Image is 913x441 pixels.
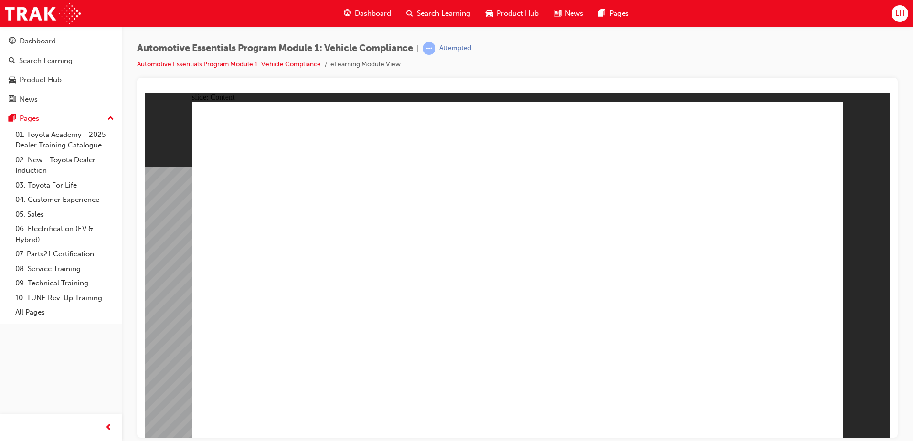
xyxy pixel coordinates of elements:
a: car-iconProduct Hub [478,4,546,23]
span: guage-icon [9,37,16,46]
a: 07. Parts21 Certification [11,247,118,262]
button: Pages [4,110,118,127]
span: | [417,43,419,54]
span: prev-icon [105,422,112,434]
div: Attempted [439,44,471,53]
span: Product Hub [497,8,539,19]
button: LH [892,5,908,22]
a: 03. Toyota For Life [11,178,118,193]
img: Trak [5,3,81,24]
span: news-icon [554,8,561,20]
a: 10. TUNE Rev-Up Training [11,291,118,305]
span: search-icon [406,8,413,20]
span: car-icon [9,76,16,84]
a: Search Learning [4,52,118,70]
span: Dashboard [355,8,391,19]
a: 06. Electrification (EV & Hybrid) [11,221,118,247]
span: LH [895,8,904,19]
div: Dashboard [20,36,56,47]
a: 02. New - Toyota Dealer Induction [11,153,118,178]
span: Automotive Essentials Program Module 1: Vehicle Compliance [137,43,413,54]
div: News [20,94,38,105]
span: car-icon [486,8,493,20]
a: search-iconSearch Learning [399,4,478,23]
a: Automotive Essentials Program Module 1: Vehicle Compliance [137,60,321,68]
span: Pages [609,8,629,19]
li: eLearning Module View [330,59,401,70]
a: Product Hub [4,71,118,89]
a: All Pages [11,305,118,320]
a: 05. Sales [11,207,118,222]
a: Dashboard [4,32,118,50]
a: News [4,91,118,108]
div: Product Hub [20,74,62,85]
div: Search Learning [19,55,73,66]
div: Pages [20,113,39,124]
a: 08. Service Training [11,262,118,276]
button: DashboardSearch LearningProduct HubNews [4,31,118,110]
span: Search Learning [417,8,470,19]
span: up-icon [107,113,114,125]
a: news-iconNews [546,4,591,23]
span: pages-icon [9,115,16,123]
span: search-icon [9,57,15,65]
a: guage-iconDashboard [336,4,399,23]
span: News [565,8,583,19]
a: 01. Toyota Academy - 2025 Dealer Training Catalogue [11,127,118,153]
a: pages-iconPages [591,4,637,23]
span: guage-icon [344,8,351,20]
span: learningRecordVerb_ATTEMPT-icon [423,42,435,55]
span: pages-icon [598,8,605,20]
a: 04. Customer Experience [11,192,118,207]
span: news-icon [9,95,16,104]
a: 09. Technical Training [11,276,118,291]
